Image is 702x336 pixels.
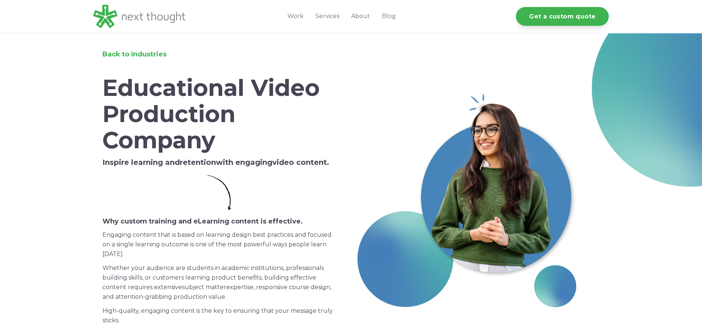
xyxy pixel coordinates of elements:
a: Back to Industries [102,50,167,58]
img: Simple Arrow [206,175,232,210]
span: High-quality [102,307,139,314]
span: subject matter [182,284,226,291]
span: video content [272,158,327,167]
a: Get a custom quote [516,7,609,26]
span: Engaging content that is based on learning design best practices and focused on a single learning... [102,231,332,257]
span: retention [180,158,216,167]
span: Whether your audience are students in academic institutions, professionals building skills, or cu... [102,264,324,291]
strong: Inspire learning and with engaging . [102,158,329,167]
img: Education-Header [357,88,577,307]
h1: Educational Video Production Company [102,75,335,154]
h6: Why custom training and eLearning content is effective. [102,218,335,226]
span: , engaging content is the key to ensuring that your message truly sticks. [102,307,333,324]
img: LG - NextThought Logo [93,5,185,28]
